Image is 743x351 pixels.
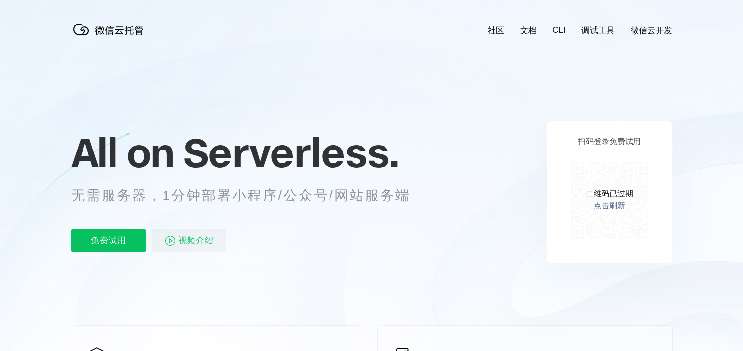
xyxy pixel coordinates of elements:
a: 点击刷新 [594,201,625,211]
a: CLI [552,25,565,35]
a: 微信云开发 [631,25,672,36]
a: 社区 [488,25,504,36]
span: All on [71,128,174,177]
p: 扫码登录免费试用 [578,137,641,147]
p: 无需服务器，1分钟部署小程序/公众号/网站服务端 [71,186,429,205]
p: 免费试用 [71,229,146,252]
a: 调试工具 [581,25,615,36]
p: 二维码已过期 [586,189,633,199]
a: 微信云托管 [71,32,150,41]
img: 微信云托管 [71,20,150,39]
img: video_play.svg [165,235,176,247]
a: 文档 [520,25,537,36]
span: 视频介绍 [178,229,214,252]
span: Serverless. [183,128,399,177]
